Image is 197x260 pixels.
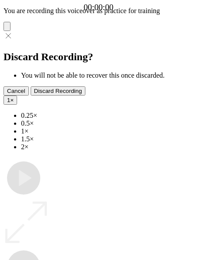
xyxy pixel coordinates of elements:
button: 1× [4,96,17,105]
span: 1 [7,97,10,103]
li: You will not be able to recover this once discarded. [21,72,193,79]
p: You are recording this voiceover as practice for training [4,7,193,15]
li: 1.5× [21,135,193,143]
a: 00:00:00 [84,3,113,12]
button: Discard Recording [31,86,86,96]
li: 0.5× [21,120,193,127]
li: 2× [21,143,193,151]
h2: Discard Recording? [4,51,193,63]
li: 0.25× [21,112,193,120]
li: 1× [21,127,193,135]
button: Cancel [4,86,29,96]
